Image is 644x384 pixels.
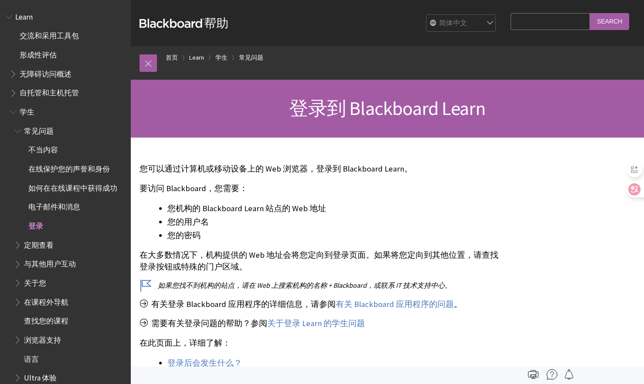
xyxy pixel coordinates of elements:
[24,314,68,326] span: 查找您的课程
[28,200,80,212] span: 电子邮件和消息
[28,162,110,173] span: 在线保护您的声誉和身份
[140,318,506,329] p: 需要有关登录问题的帮助？参阅
[140,280,506,290] p: 如果您找不到机构的站点，请在 Web 上搜索机构的名称 + Blackboard，或联系 IT 技术支持中心。
[547,369,557,380] img: More help
[140,183,506,194] p: 要访问 Blackboard，您需要：
[167,216,506,228] li: 您的用户名
[24,124,54,135] span: 常见问题
[20,29,79,40] span: 交流和采用工具包
[140,249,506,272] p: 在大多数情况下，机构提供的 Web 地址会将您定向到登录页面。如果将您定向到其他位置，请查找登录按钮或特殊的门户区域。
[336,299,454,310] a: 有关 Blackboard 应用程序的问题
[289,96,485,120] span: 登录到 Blackboard Learn
[20,104,34,116] span: 学生
[24,238,54,249] span: 定期查看
[24,295,68,307] span: 在课程外导航
[28,143,58,155] span: 不当内容
[24,257,76,269] span: 与其他用户互动
[28,181,117,192] span: 如何在在线课程中获得成功
[167,229,506,242] li: 您的密码
[426,15,496,32] select: Site Language Selector
[20,67,72,78] span: 无障碍访问概述
[140,19,204,28] strong: Blackboard
[267,318,365,329] a: 关于登录 Learn 的学生问题
[24,352,39,364] span: 语言
[20,47,57,59] span: 形成性评估
[24,371,57,382] span: Ultra 体验
[20,86,79,98] span: 自托管和主机托管
[24,276,46,287] span: 关于您
[140,299,506,310] p: 有关登录 Blackboard 应用程序的详细信息，请参阅 。
[564,369,574,380] img: Follow this page
[167,358,192,368] a: 登录后
[192,358,234,368] a: 会发生什么
[140,337,506,349] p: 在此页面上，详细了解：
[167,202,506,215] li: 您机构的 Blackboard Learn 站点的 Web 地址
[140,163,506,175] p: 您可以通过计算机或移动设备上的 Web 浏览器，登录到 Blackboard Learn。
[215,52,228,63] a: 学生
[239,52,263,63] a: 常见问题
[528,369,538,380] img: Print
[189,52,204,63] a: Learn
[590,13,629,30] input: Search
[140,15,228,31] a: Blackboard帮助
[28,219,43,230] span: 登录
[234,358,242,368] a: ？
[166,52,178,63] a: 首页
[24,333,61,344] span: 浏览器支持
[15,10,33,21] span: Learn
